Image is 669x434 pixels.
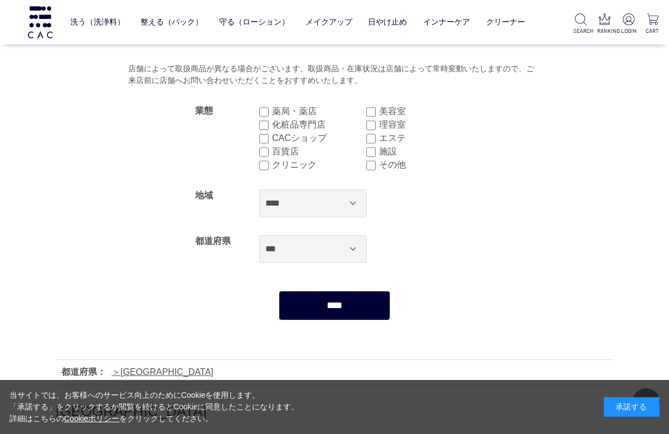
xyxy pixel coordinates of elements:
label: エステ [379,131,473,145]
a: メイクアップ [306,9,352,35]
p: SEARCH [573,27,588,35]
label: 都道府県 [195,236,231,246]
label: その他 [379,158,473,172]
a: クリーナー [486,9,525,35]
div: 店舗によって取扱商品が異なる場合がございます。取扱商品・在庫状況は店舗によって常時変動いたしますので、ご来店前に店舗へお問い合わせいただくことをおすすめいたします。 [128,63,541,87]
a: 洗う（洗浄料） [70,9,125,35]
a: LOGIN [621,13,636,35]
a: SEARCH [573,13,588,35]
p: RANKING [597,27,612,35]
label: 業態 [195,106,213,115]
p: CART [645,27,660,35]
p: LOGIN [621,27,636,35]
a: CART [645,13,660,35]
label: CACショップ [272,131,366,145]
a: Cookieポリシー [64,414,120,423]
div: 当サイトでは、お客様へのサービス向上のためにCookieを使用します。 「承諾する」をクリックするか閲覧を続けるとCookieに同意したことになります。 詳細はこちらの をクリックしてください。 [9,389,299,425]
div: 都道府県： [61,365,106,379]
a: インナーケア [423,9,470,35]
label: 薬局・薬店 [272,105,366,118]
a: RANKING [597,13,612,35]
div: 承諾する [604,397,660,417]
img: logo [26,6,54,38]
label: 施設 [379,145,473,158]
label: 理容室 [379,118,473,131]
a: 整える（パック） [140,9,203,35]
label: クリニック [272,158,366,172]
label: 地域 [195,191,213,200]
label: 美容室 [379,105,473,118]
a: 日やけ止め [368,9,407,35]
a: 守る（ローション） [219,9,289,35]
label: 百貨店 [272,145,366,158]
a: [GEOGRAPHIC_DATA] [111,367,214,377]
label: 化粧品専門店 [272,118,366,131]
